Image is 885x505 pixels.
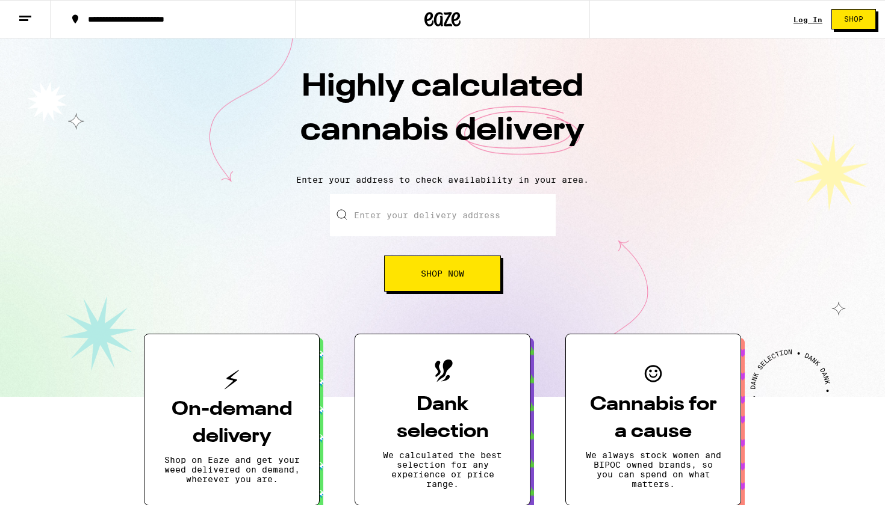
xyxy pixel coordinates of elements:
[164,455,300,484] p: Shop on Eaze and get your weed delivered on demand, wherever you are.
[374,391,511,445] h3: Dank selection
[330,194,556,236] input: Enter your delivery address
[793,16,822,23] a: Log In
[585,450,721,489] p: We always stock women and BIPOC owned brands, so you can spend on what matters.
[421,269,464,278] span: Shop Now
[164,396,300,450] h3: On-demand delivery
[831,9,876,29] button: Shop
[232,66,653,165] h1: Highly calculated cannabis delivery
[844,16,863,23] span: Shop
[374,450,511,489] p: We calculated the best selection for any experience or price range.
[822,9,885,29] a: Shop
[384,256,501,292] button: Shop Now
[585,391,721,445] h3: Cannabis for a cause
[12,175,873,185] p: Enter your address to check availability in your area.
